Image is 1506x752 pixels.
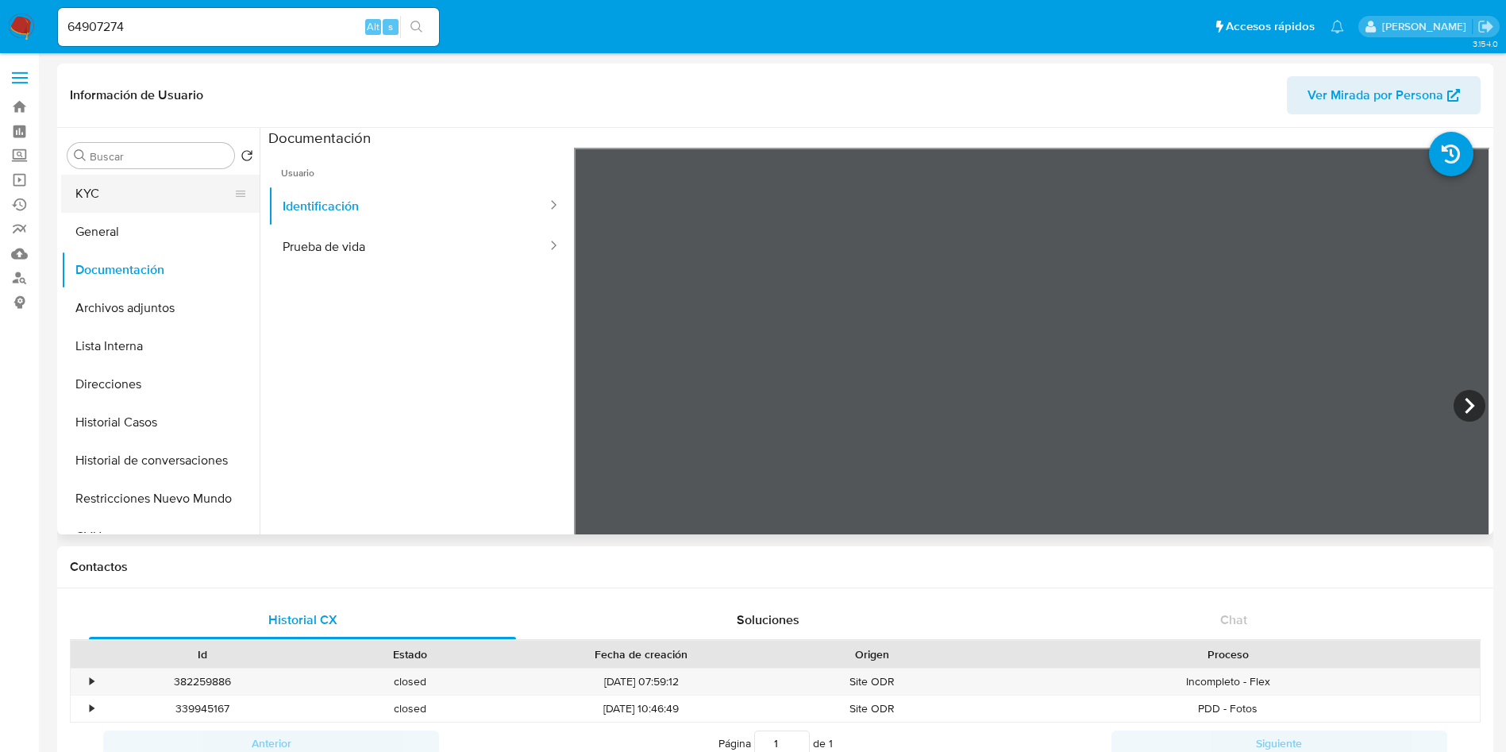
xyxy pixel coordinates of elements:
div: • [90,674,94,689]
input: Buscar [90,149,228,164]
button: General [61,213,260,251]
button: Direcciones [61,365,260,403]
p: valeria.duch@mercadolibre.com [1382,19,1472,34]
div: Origen [780,646,965,662]
a: Notificaciones [1331,20,1344,33]
h1: Información de Usuario [70,87,203,103]
button: Ver Mirada por Persona [1287,76,1481,114]
button: KYC [61,175,247,213]
button: Lista Interna [61,327,260,365]
div: [DATE] 07:59:12 [514,669,768,695]
span: Chat [1220,611,1247,629]
button: Documentación [61,251,260,289]
button: CVU [61,518,260,556]
div: [DATE] 10:46:49 [514,696,768,722]
div: closed [306,669,514,695]
div: PDD - Fotos [976,696,1480,722]
div: Estado [318,646,503,662]
button: Historial Casos [61,403,260,442]
span: Soluciones [737,611,799,629]
div: • [90,701,94,716]
span: Ver Mirada por Persona [1308,76,1443,114]
span: Alt [367,19,379,34]
button: Volver al orden por defecto [241,149,253,167]
div: 339945167 [98,696,306,722]
div: 382259886 [98,669,306,695]
span: 1 [829,735,833,751]
button: Restricciones Nuevo Mundo [61,480,260,518]
span: Historial CX [268,611,337,629]
button: Archivos adjuntos [61,289,260,327]
div: Site ODR [768,669,976,695]
div: closed [306,696,514,722]
span: s [388,19,393,34]
div: Incompleto - Flex [976,669,1480,695]
button: Historial de conversaciones [61,442,260,480]
a: Salir [1477,18,1494,35]
button: search-icon [400,16,433,38]
div: Id [110,646,295,662]
div: Site ODR [768,696,976,722]
span: Accesos rápidos [1226,18,1315,35]
div: Proceso [988,646,1469,662]
input: Buscar usuario o caso... [58,17,439,37]
h1: Contactos [70,559,1481,575]
button: Buscar [74,149,87,162]
div: Fecha de creación [526,646,757,662]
